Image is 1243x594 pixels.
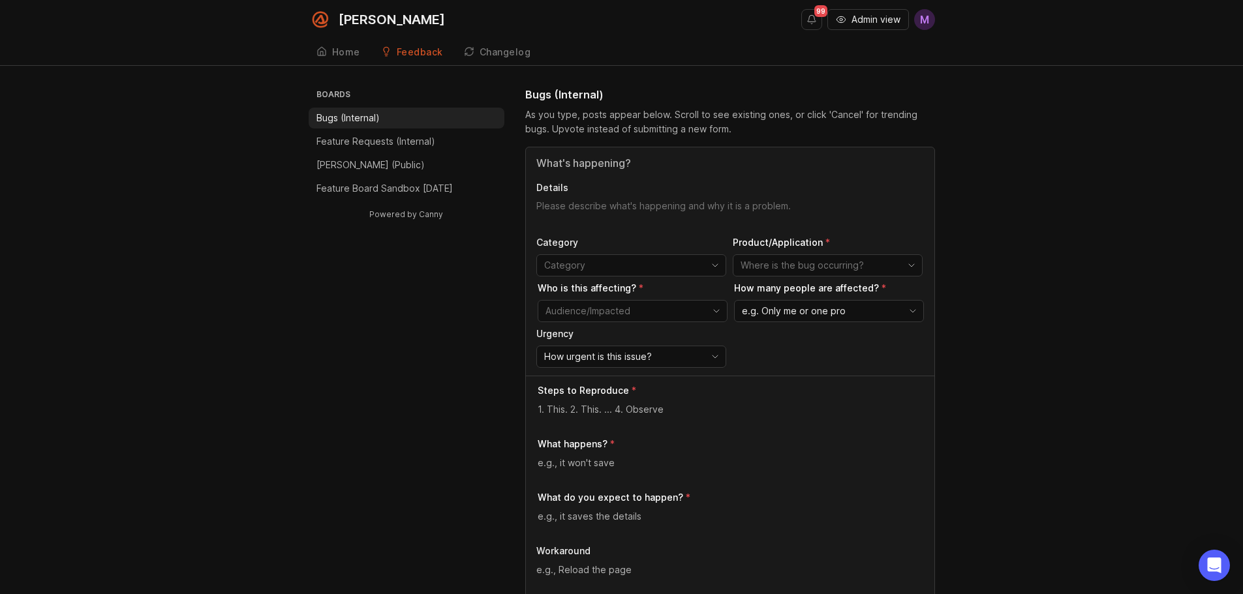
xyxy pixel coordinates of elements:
a: Changelog [456,39,539,66]
p: Bugs (Internal) [316,111,380,125]
span: e.g. Only me or one pro [742,304,846,318]
a: Bugs (Internal) [309,108,504,128]
input: Audience/Impacted [545,304,705,318]
div: toggle menu [734,300,924,322]
svg: toggle icon [901,260,922,271]
svg: toggle icon [705,351,726,362]
p: Feature Board Sandbox [DATE] [316,182,453,195]
p: [PERSON_NAME] (Public) [316,158,425,171]
span: M [920,12,929,27]
p: Who is this affecting? [538,282,728,295]
p: What do you expect to happen? [538,491,683,504]
p: How many people are affected? [734,282,924,295]
a: Feature Board Sandbox [DATE] [309,178,504,199]
a: Home [309,39,368,66]
p: Details [536,181,924,194]
textarea: Details [536,200,924,226]
div: toggle menu [536,254,726,276]
div: As you type, posts appear below. Scroll to see existing ones, or click 'Cancel' for trending bugs... [525,108,935,136]
div: toggle menu [733,254,923,276]
div: toggle menu [538,300,728,322]
span: How urgent is this issue? [544,349,652,364]
p: Urgency [536,327,726,340]
svg: toggle icon [705,260,726,271]
div: toggle menu [536,346,726,368]
a: Powered by Canny [367,207,445,222]
h3: Boards [314,87,504,105]
div: [PERSON_NAME] [339,13,445,26]
a: Feedback [373,39,451,66]
a: Feature Requests (Internal) [309,131,504,152]
p: Steps to Reproduce [538,384,629,397]
input: Title [536,155,924,171]
span: Admin view [852,13,900,26]
div: Changelog [480,48,531,57]
p: Feature Requests (Internal) [316,135,435,148]
svg: toggle icon [902,306,923,316]
svg: toggle icon [706,306,727,316]
p: What happens? [538,438,607,451]
p: Category [536,236,726,249]
button: Admin view [827,9,909,30]
input: Where is the bug occurring? [741,258,900,273]
a: [PERSON_NAME] (Public) [309,155,504,175]
button: M [914,9,935,30]
p: Product/Application [733,236,923,249]
button: Notifications [801,9,822,30]
span: 99 [814,5,827,17]
div: Home [332,48,360,57]
p: Workaround [536,544,924,557]
img: Smith.ai logo [309,8,332,31]
div: Open Intercom Messenger [1199,550,1230,581]
h1: Bugs (Internal) [525,87,604,102]
input: Category [544,258,703,273]
div: Feedback [397,48,443,57]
